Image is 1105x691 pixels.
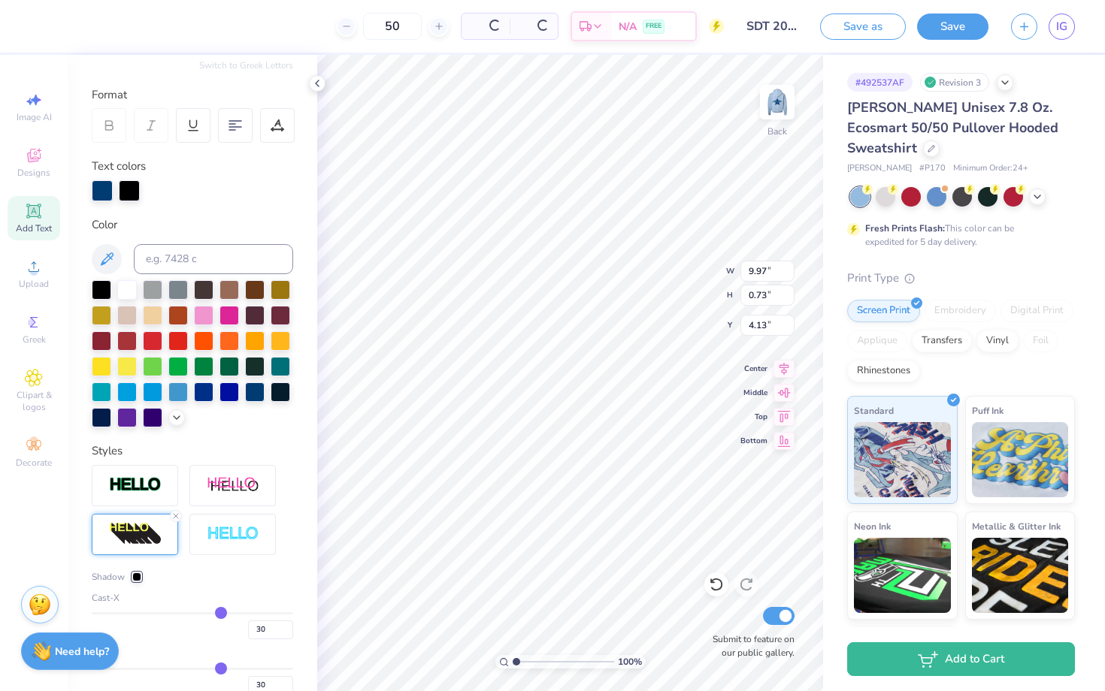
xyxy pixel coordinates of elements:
div: Rhinestones [847,360,920,382]
div: Styles [92,442,293,460]
span: IG [1056,18,1067,35]
div: Print Type [847,270,1075,287]
div: Screen Print [847,300,920,322]
strong: Need help? [55,644,109,659]
div: # 492537AF [847,73,913,92]
span: Middle [740,388,767,398]
div: Digital Print [1001,300,1073,322]
span: Decorate [16,457,52,469]
span: Add Text [16,222,52,234]
img: 3d Illusion [109,522,162,546]
span: [PERSON_NAME] Unisex 7.8 Oz. Ecosmart 50/50 Pullover Hooded Sweatshirt [847,98,1058,157]
button: Save [917,14,988,40]
button: Switch to Greek Letters [199,59,293,71]
img: Puff Ink [972,422,1069,497]
span: Minimum Order: 24 + [953,162,1028,175]
span: Center [740,364,767,374]
span: Top [740,412,767,422]
strong: Fresh Prints Flash: [865,222,945,234]
label: Submit to feature on our public gallery. [704,632,795,659]
img: Negative Space [207,526,259,543]
div: Vinyl [976,330,1019,352]
div: Foil [1023,330,1058,352]
span: Cast-X [92,591,120,605]
span: Standard [854,403,894,418]
button: Save as [820,14,906,40]
img: Neon Ink [854,538,951,613]
span: N/A [619,19,637,35]
div: Embroidery [925,300,996,322]
span: Greek [23,333,46,345]
span: Shadow [92,570,125,584]
span: Designs [17,167,50,179]
label: Text colors [92,158,146,175]
span: Puff Ink [972,403,1004,418]
div: Back [767,125,787,138]
a: IG [1049,14,1075,40]
img: Metallic & Glitter Ink [972,538,1069,613]
div: Applique [847,330,907,352]
span: [PERSON_NAME] [847,162,912,175]
img: Shadow [207,476,259,495]
span: Image AI [17,111,52,123]
button: Add to Cart [847,642,1075,676]
input: – – [363,13,422,40]
span: Metallic & Glitter Ink [972,518,1061,534]
span: Neon Ink [854,518,891,534]
div: Revision 3 [920,73,989,92]
div: Format [92,86,295,104]
img: Back [762,87,792,117]
div: Transfers [912,330,972,352]
img: Standard [854,422,951,497]
span: FREE [646,21,661,32]
input: Untitled Design [735,11,809,41]
span: Clipart & logos [8,389,60,413]
span: # P170 [919,162,946,175]
img: Stroke [109,476,162,493]
span: 100 % [618,655,642,668]
div: Color [92,216,293,234]
input: e.g. 7428 c [134,244,293,274]
div: This color can be expedited for 5 day delivery. [865,222,1050,249]
span: Bottom [740,436,767,446]
span: Upload [19,278,49,290]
